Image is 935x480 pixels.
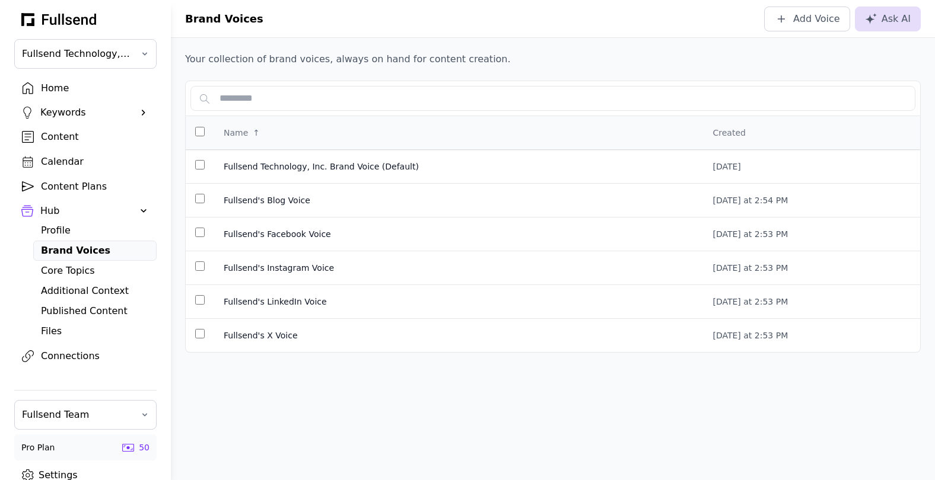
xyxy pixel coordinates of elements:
div: Keywords [40,105,131,120]
div: [DATE] at 2:53 PM [713,262,911,274]
div: Additional Context [41,284,149,298]
span: Fullsend's Blog Voice [224,194,694,206]
div: Created [713,127,745,139]
span: Fullsend's Instagram Voice [224,262,694,274]
h1: Brand Voices [185,11,263,27]
span: Fullsend Technology, Inc. Brand Voice (Default) [224,161,694,172]
a: Brand Voices [33,241,157,261]
div: Calendar [41,155,149,169]
a: Files [33,321,157,341]
a: Core Topics [33,261,157,281]
a: Connections [14,346,157,366]
span: Fullsend's LinkedIn Voice [224,296,694,308]
a: Published Content [33,301,157,321]
div: 50 [139,441,150,453]
span: Fullsend's X Voice [224,329,694,341]
div: Home [41,81,149,95]
a: Additional Context [33,281,157,301]
div: Core Topics [41,264,149,278]
div: [DATE] at 2:54 PM [713,194,911,206]
div: Content Plans [41,180,149,194]
div: Add Voice [793,12,840,26]
p: Your collection of brand voices, always on hand for content creation. [185,52,921,66]
a: Content [14,127,157,147]
button: Fullsend Technology, Inc. [14,39,157,69]
div: Published Content [41,304,149,318]
button: Ask AI [855,7,921,31]
div: [DATE] [713,161,911,172]
div: ↑ [253,127,260,139]
a: Content Plans [14,177,157,197]
div: [DATE] at 2:53 PM [713,329,911,341]
a: Home [14,78,157,98]
button: Add Voice [764,7,850,31]
a: Calendar [14,152,157,172]
div: Connections [41,349,149,363]
div: Content [41,130,149,144]
div: [DATE] at 2:53 PM [713,228,911,240]
div: Files [41,324,149,338]
button: Fullsend Team [14,400,157,430]
div: Profile [41,223,149,238]
div: Hub [40,204,131,218]
span: Fullsend Team [22,408,132,422]
span: Fullsend's Facebook Voice [224,228,694,240]
div: [DATE] at 2:53 PM [713,296,911,308]
div: Pro Plan [21,441,55,453]
a: Profile [33,220,157,241]
span: Fullsend Technology, Inc. [22,47,132,61]
div: Brand Voices [41,244,149,258]
div: Name [224,127,248,139]
div: Ask AI [865,12,911,26]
